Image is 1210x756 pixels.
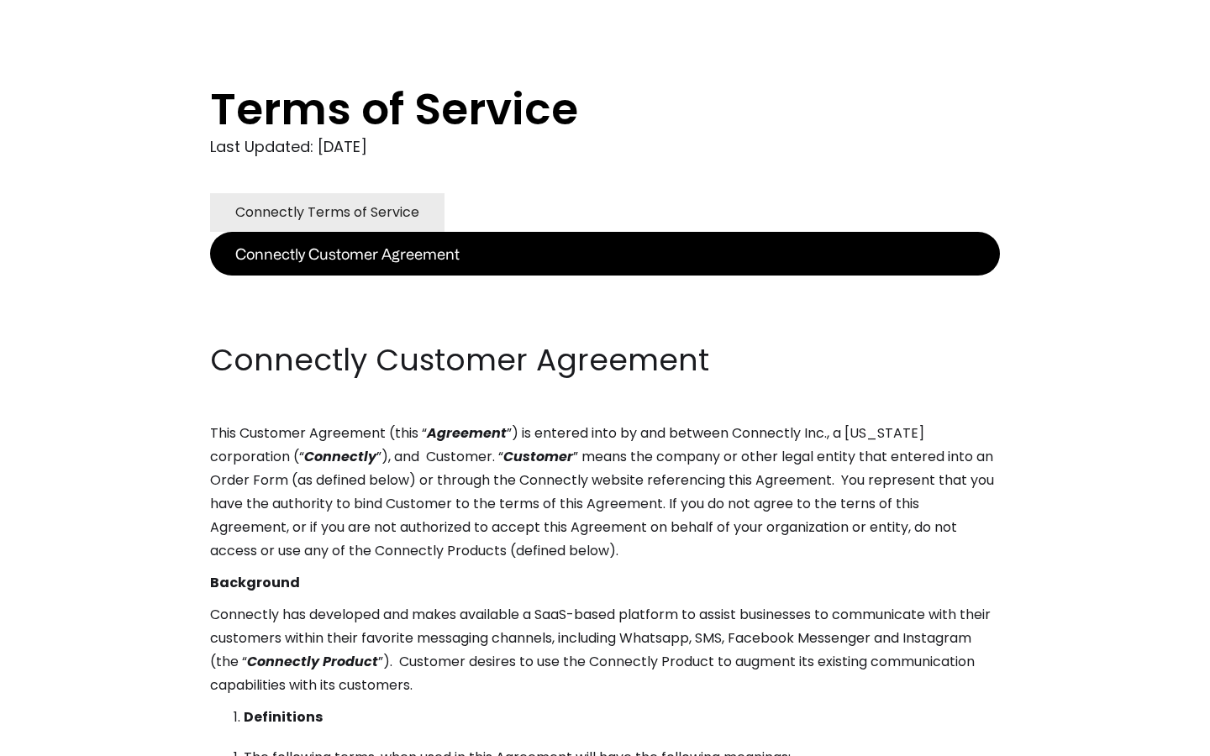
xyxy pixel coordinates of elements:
[210,84,933,134] h1: Terms of Service
[210,339,1000,381] h2: Connectly Customer Agreement
[34,727,101,750] ul: Language list
[210,276,1000,299] p: ‍
[17,725,101,750] aside: Language selected: English
[235,201,419,224] div: Connectly Terms of Service
[503,447,573,466] em: Customer
[210,573,300,592] strong: Background
[427,423,507,443] em: Agreement
[247,652,378,671] em: Connectly Product
[235,242,460,265] div: Connectly Customer Agreement
[210,422,1000,563] p: This Customer Agreement (this “ ”) is entered into by and between Connectly Inc., a [US_STATE] co...
[304,447,376,466] em: Connectly
[210,307,1000,331] p: ‍
[210,134,1000,160] div: Last Updated: [DATE]
[210,603,1000,697] p: Connectly has developed and makes available a SaaS-based platform to assist businesses to communi...
[244,707,323,727] strong: Definitions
